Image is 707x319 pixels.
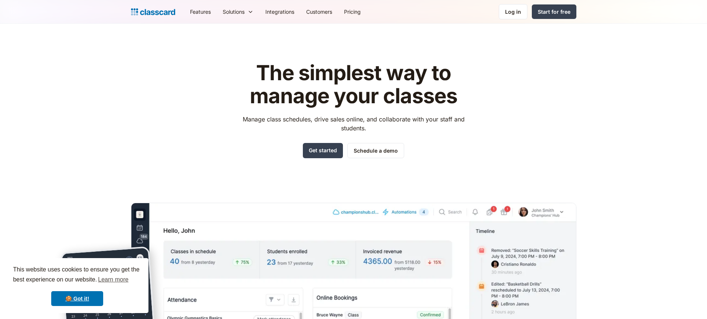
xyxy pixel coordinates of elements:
[131,7,175,17] a: Logo
[236,62,471,107] h1: The simplest way to manage your classes
[6,258,148,313] div: cookieconsent
[338,3,367,20] a: Pricing
[532,4,576,19] a: Start for free
[259,3,300,20] a: Integrations
[499,4,527,19] a: Log in
[347,143,404,158] a: Schedule a demo
[184,3,217,20] a: Features
[51,291,103,306] a: dismiss cookie message
[13,265,141,285] span: This website uses cookies to ensure you get the best experience on our website.
[303,143,343,158] a: Get started
[538,8,570,16] div: Start for free
[217,3,259,20] div: Solutions
[223,8,245,16] div: Solutions
[236,115,471,133] p: Manage class schedules, drive sales online, and collaborate with your staff and students.
[505,8,521,16] div: Log in
[97,274,130,285] a: learn more about cookies
[300,3,338,20] a: Customers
